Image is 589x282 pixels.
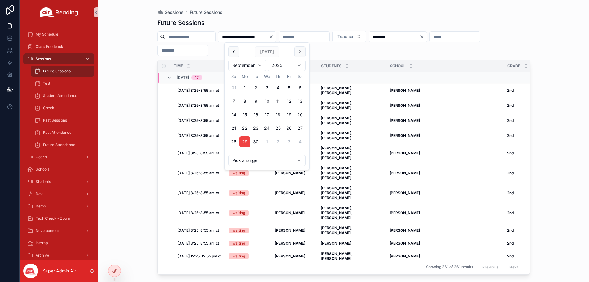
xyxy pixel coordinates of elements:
button: Sunday, September 21st, 2025 [228,123,239,134]
strong: 2nd [507,118,514,123]
a: [PERSON_NAME] [390,103,500,108]
div: waiting [233,241,245,246]
th: Saturday [294,73,306,80]
button: Wednesday, September 10th, 2025 [261,96,272,107]
strong: [DATE] 8:25-8:55 am ct [177,228,219,233]
strong: 2nd [507,241,514,245]
button: Thursday, September 4th, 2025 [272,82,283,93]
strong: [PERSON_NAME] [275,211,305,215]
strong: [PERSON_NAME] [390,228,420,233]
div: waiting [233,253,245,259]
a: [PERSON_NAME] [390,254,500,259]
button: Sunday, September 7th, 2025 [228,96,239,107]
strong: [PERSON_NAME] [275,241,305,245]
strong: [PERSON_NAME], [PERSON_NAME], [PERSON_NAME] [321,146,353,160]
strong: [DATE] 8:25-8:55 am ct [177,241,219,245]
button: Thursday, September 18th, 2025 [272,109,283,120]
button: Wednesday, October 1st, 2025 [261,136,272,147]
strong: [PERSON_NAME], [PERSON_NAME] [321,251,353,261]
a: [DATE] 8:25-8:55 am ct [177,228,221,233]
a: waiting [229,190,268,196]
a: [PERSON_NAME] [275,254,314,259]
span: Development [36,228,59,233]
button: Clear [419,34,427,39]
strong: 2nd [507,88,514,93]
a: [PERSON_NAME] [390,241,500,246]
button: Saturday, September 27th, 2025 [294,123,306,134]
a: 2nd [507,211,546,215]
a: [PERSON_NAME] [275,228,314,233]
span: Future Sessions [190,9,222,15]
a: Archive [23,250,94,261]
a: Test [31,78,94,89]
button: Wednesday, September 17th, 2025 [261,109,272,120]
a: Sessions [157,9,183,15]
button: Monday, September 8th, 2025 [239,96,250,107]
strong: [PERSON_NAME] [275,191,305,195]
button: Wednesday, September 24th, 2025 [261,123,272,134]
button: Friday, October 3rd, 2025 [283,136,294,147]
strong: [PERSON_NAME] [390,103,420,108]
a: Past Sessions [31,115,94,126]
th: Monday [239,73,250,80]
button: Tuesday, September 30th, 2025 [250,136,261,147]
a: Class Feedback [23,41,94,52]
span: Dev [36,191,43,196]
a: [PERSON_NAME], [PERSON_NAME] [321,101,382,110]
button: Thursday, September 25th, 2025 [272,123,283,134]
a: Tech Check - Zoom [23,213,94,224]
strong: 2nd [507,133,514,138]
strong: [PERSON_NAME] [390,211,420,215]
strong: [PERSON_NAME] [390,191,420,195]
th: Wednesday [261,73,272,80]
a: [PERSON_NAME], [PERSON_NAME] [321,226,382,235]
span: [DATE] [177,75,189,80]
a: 2nd [507,228,546,233]
strong: [PERSON_NAME], [PERSON_NAME] [321,101,353,110]
span: Check [43,106,54,110]
div: waiting [233,170,245,176]
a: waiting [229,253,268,259]
th: Tuesday [250,73,261,80]
a: Development [23,225,94,236]
a: 2nd [507,118,546,123]
button: Sunday, September 14th, 2025 [228,109,239,120]
a: Future Attendance [31,139,94,150]
a: [DATE] 8:25-8:55 am ct [177,88,221,93]
span: Internal [36,241,49,245]
a: [PERSON_NAME] [321,241,382,246]
strong: [DATE] 8:25-8:55 am ct [177,191,219,195]
button: Saturday, September 20th, 2025 [294,109,306,120]
strong: [PERSON_NAME] [390,88,420,93]
span: Demo [36,204,46,209]
span: School [390,64,406,68]
a: 2nd [507,88,546,93]
a: 2nd [507,133,546,138]
button: Tuesday, September 2nd, 2025 [250,82,261,93]
span: Sessions [36,56,51,61]
strong: [PERSON_NAME], [PERSON_NAME] [321,226,353,235]
th: Thursday [272,73,283,80]
strong: [PERSON_NAME], [PERSON_NAME] [321,131,353,140]
a: [PERSON_NAME] [390,151,500,156]
strong: [DATE] 8:25-8:55 am ct [177,88,219,93]
div: waiting [233,228,245,233]
a: Students [23,176,94,187]
button: Monday, September 22nd, 2025 [239,123,250,134]
a: Check [31,102,94,114]
a: [PERSON_NAME] [275,211,314,215]
button: Monday, September 15th, 2025 [239,109,250,120]
button: Thursday, September 11th, 2025 [272,96,283,107]
a: 2nd [507,241,546,246]
strong: [PERSON_NAME], [PERSON_NAME], [PERSON_NAME] [321,166,353,180]
a: [PERSON_NAME], [PERSON_NAME], [PERSON_NAME] [321,206,382,220]
a: [PERSON_NAME] [275,191,314,195]
strong: 2nd [507,171,514,175]
strong: [PERSON_NAME] [390,133,420,138]
a: [DATE] 8:25-8:55 am ct [177,171,221,176]
span: Time [174,64,183,68]
strong: [PERSON_NAME] [390,171,420,175]
span: Past Sessions [43,118,67,123]
button: Friday, September 19th, 2025 [283,109,294,120]
span: Students [321,64,341,68]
